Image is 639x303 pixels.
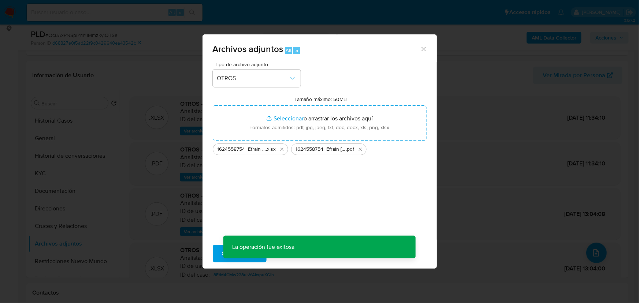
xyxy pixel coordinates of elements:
span: 1624558754_Efrain [PERSON_NAME] Coello_Ago25 [296,146,346,153]
span: a [296,47,298,54]
span: Archivos adjuntos [213,42,283,55]
button: Eliminar 1624558754_Efrain Sanchez Coello_Ago25.pdf [356,145,365,154]
button: OTROS [213,70,301,87]
button: Subir archivo [213,245,267,262]
button: Eliminar 1624558754_Efrain Sanchez Coello_Ago25.xlsx [278,145,286,154]
span: OTROS [217,75,289,82]
ul: Archivos seleccionados [213,141,427,155]
p: La operación fue exitosa [223,236,303,258]
span: .xlsx [266,146,276,153]
span: Tipo de archivo adjunto [215,62,302,67]
button: Cerrar [420,45,427,52]
span: Cancelar [279,246,303,262]
span: .pdf [346,146,354,153]
span: Alt [286,47,291,54]
span: 1624558754_Efrain [PERSON_NAME] Coello_Ago25 [218,146,266,153]
label: Tamaño máximo: 50MB [294,96,347,102]
span: Subir archivo [222,246,257,262]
